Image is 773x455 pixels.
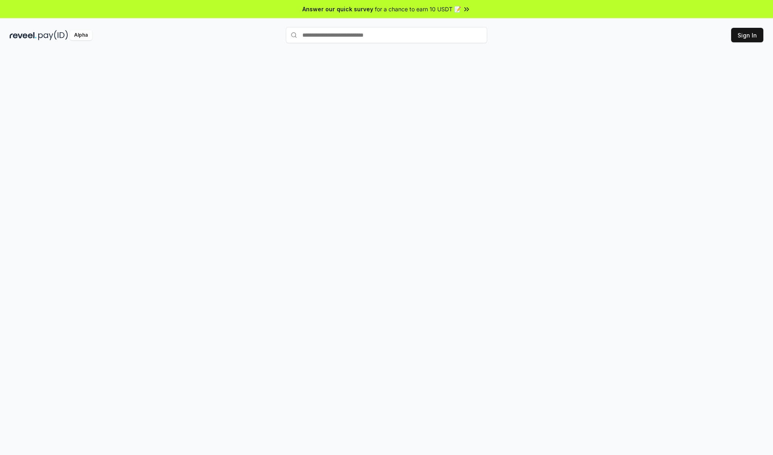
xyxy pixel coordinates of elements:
img: reveel_dark [10,30,37,40]
button: Sign In [731,28,763,42]
span: for a chance to earn 10 USDT 📝 [375,5,461,13]
span: Answer our quick survey [302,5,373,13]
img: pay_id [38,30,68,40]
div: Alpha [70,30,92,40]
